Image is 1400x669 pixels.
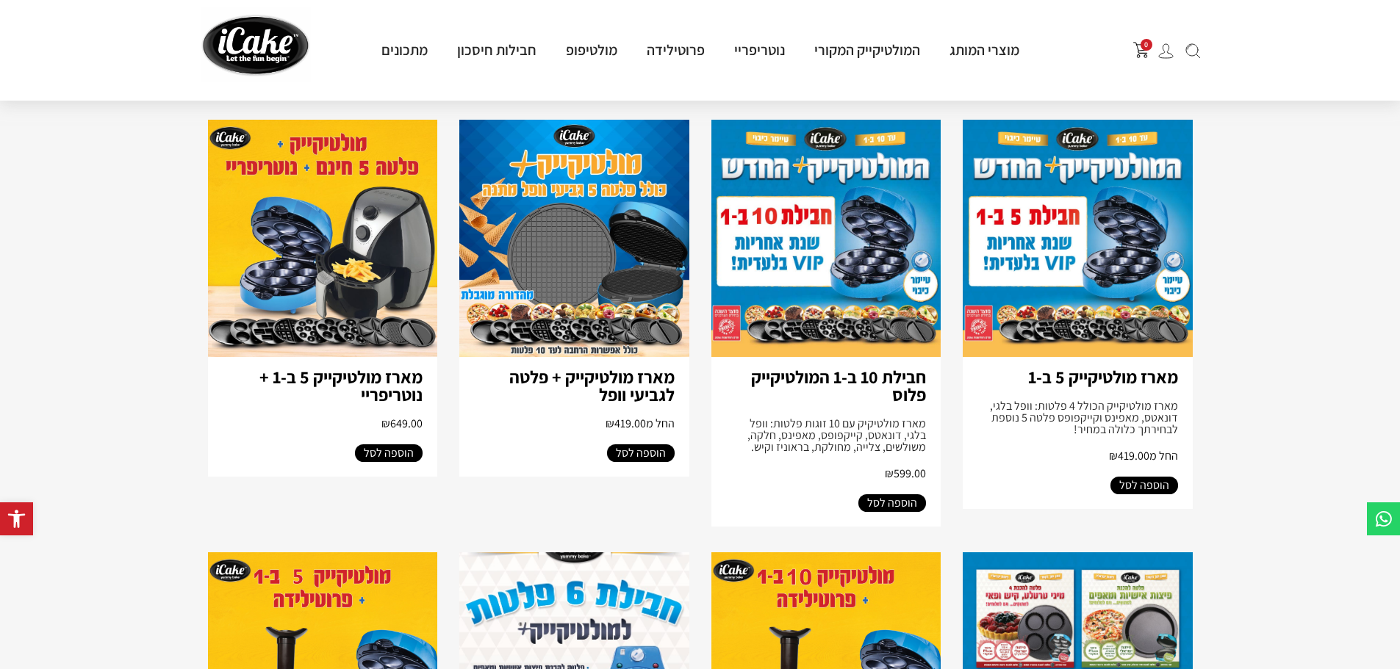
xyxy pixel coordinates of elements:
[551,40,632,59] a: מולטיפופ
[1110,477,1178,494] a: הוספה לסל
[616,444,666,462] span: הוספה לסל
[474,418,675,430] h2: החל מ
[885,466,926,481] span: 599.00
[632,40,719,59] a: פרוטילידה
[935,40,1034,59] a: מוצרי המותג
[355,444,423,462] a: הוספה לסל
[381,416,390,431] span: ₪
[1133,42,1149,58] img: shopping-cart.png
[607,444,675,462] a: הוספה לסל
[867,494,917,512] span: הוספה לסל
[606,416,614,431] span: ₪
[885,466,894,481] span: ₪
[1141,39,1152,51] span: 0
[1109,448,1149,463] span: 419.00
[367,40,442,59] a: מתכונים
[751,365,926,406] a: חבילת 10 ב-1 המולטיקייק פלוס
[726,418,927,453] div: מארז מולטיקיק עם 10 זוגות פלטות: וופל בלגי, דונאטס, קייקפופס, מאפינס, חלקה, משולשים, צלייה, מחולק...
[442,40,551,59] a: חבילות חיסכון
[719,40,800,59] a: נוטריפריי
[509,365,675,406] a: מארז מולטיקייק + פלטה לגביעי וופל
[977,400,1178,435] div: מארז מולטיקייק הכולל 4 פלטות: וופל בלגי, דונאטס, מאפינס וקייקפופס פלטה 5 נוספת לבחירתך כלולה במחיר!
[1133,42,1149,58] button: פתח עגלת קניות צדדית
[1119,477,1169,494] span: הוספה לסל
[977,450,1178,462] h2: החל מ
[800,40,935,59] a: המולטיקייק המקורי
[364,444,414,462] span: הוספה לסל
[1028,365,1178,388] a: מארז מולטיקייק 5 ב-1
[259,365,423,406] a: מארז מולטיקייק 5 ב-1 + נוטריפריי
[858,494,926,512] a: הוספה לסל
[1109,448,1118,463] span: ₪
[606,416,646,431] span: 419.00
[381,416,423,431] span: 649.00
